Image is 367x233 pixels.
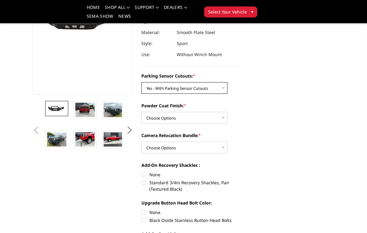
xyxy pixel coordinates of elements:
[75,103,95,117] img: 2024-2025 GMC 2500-3500 - Freedom Series - Sport Front Bumper (non-winch)
[251,8,253,15] span: ▾
[87,5,100,14] a: Home
[141,49,172,60] dt: Use:
[104,132,123,147] img: 2024-2025 GMC 2500-3500 - Freedom Series - Sport Front Bumper (non-winch)
[204,6,257,17] button: Select Your Vehicle
[125,126,134,135] button: Next
[118,14,131,23] a: News
[164,5,187,14] a: Dealers
[105,5,130,14] a: shop all
[31,126,41,135] button: Previous
[135,5,159,14] a: Support
[208,9,247,15] span: Select Your Vehicle
[104,103,123,117] img: 2024-2025 GMC 2500-3500 - Freedom Series - Sport Front Bumper (non-winch)
[141,209,241,216] label: None
[47,104,66,113] img: 2024-2025 GMC 2500-3500 - Freedom Series - Sport Front Bumper (non-winch)
[141,27,172,38] dt: Material:
[141,132,241,139] label: Camera Relocation Bundle:
[177,49,222,60] dd: Without Winch Mount
[141,171,241,178] label: None
[141,162,241,168] label: Add-On Recovery Shackles :
[141,38,172,49] dt: Style:
[177,38,188,49] dd: Sport
[75,132,95,147] img: 2024-2025 GMC 2500-3500 - Freedom Series - Sport Front Bumper (non-winch)
[47,132,66,147] img: 2024-2025 GMC 2500-3500 - Freedom Series - Sport Front Bumper (non-winch)
[177,27,215,38] dd: Smooth Plate Steel
[141,73,241,79] label: Parking Sensor Cutouts:
[141,217,241,223] label: Black Oxide Stainless Button-Head Bolts
[87,14,113,23] a: SEMA Show
[141,200,241,206] label: Upgrade Button Head Bolt Color:
[141,179,241,192] label: Standard 3/4in Recovery Shackles, Pair (Textured Black)
[141,102,241,109] label: Powder Coat Finish:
